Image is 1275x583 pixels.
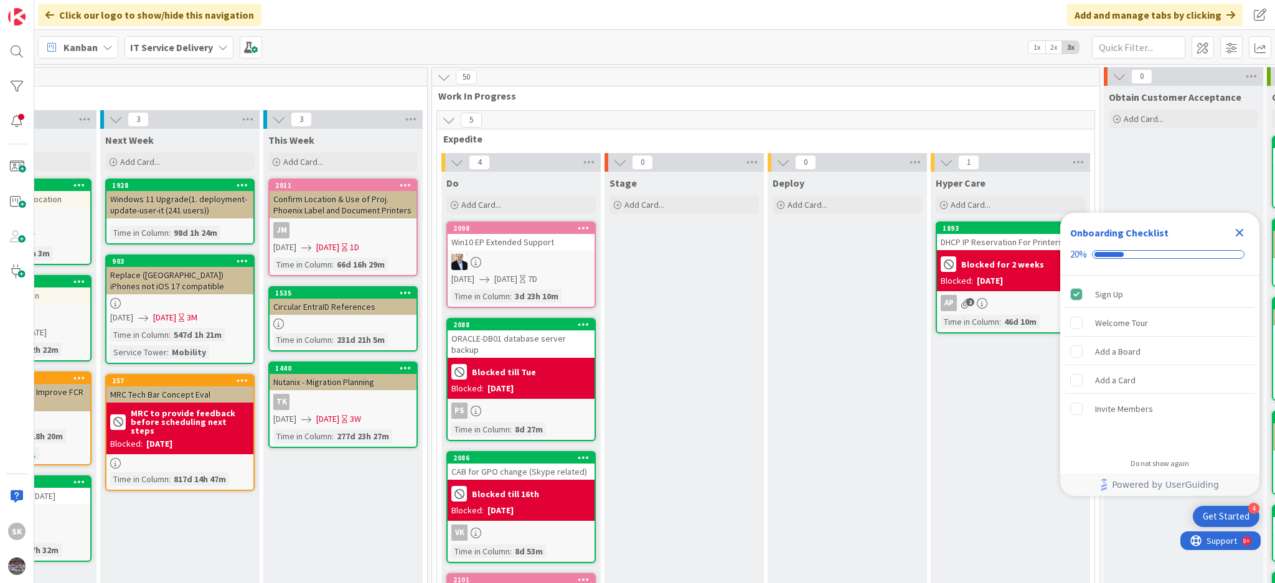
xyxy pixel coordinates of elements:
[510,544,512,558] span: :
[350,241,359,254] div: 1D
[451,544,510,558] div: Time in Column
[943,224,1084,233] div: 1893
[937,223,1084,250] div: 1893DHCP IP Reservation For Printers
[1095,287,1123,302] div: Sign Up
[1065,281,1254,308] div: Sign Up is complete.
[273,394,289,410] div: TK
[528,273,537,286] div: 7D
[1065,309,1254,337] div: Welcome Tour is incomplete.
[451,289,510,303] div: Time in Column
[1095,344,1141,359] div: Add a Board
[609,177,637,189] span: Stage
[270,222,416,238] div: JM
[270,287,416,315] div: 1535Circular EntraID References
[1112,477,1219,492] span: Powered by UserGuiding
[512,544,546,558] div: 8d 53m
[8,8,26,26] img: Visit kanbanzone.com
[448,223,595,234] div: 2098
[487,382,514,395] div: [DATE]
[270,299,416,315] div: Circular EntraID References
[1092,36,1185,58] input: Quick Filter...
[1193,506,1259,527] div: Open Get Started checklist, remaining modules: 4
[443,133,1079,145] span: Expedite
[937,223,1084,234] div: 1893
[487,504,514,517] div: [DATE]
[7,429,66,443] div: 349d 18h 20m
[120,156,160,167] span: Add Card...
[8,557,26,575] img: avatar
[105,134,154,146] span: Next Week
[187,311,197,324] div: 3M
[332,258,334,271] span: :
[1070,249,1249,260] div: Checklist progress: 20%
[169,226,171,240] span: :
[1131,69,1152,84] span: 0
[26,2,57,17] span: Support
[446,177,459,189] span: Do
[106,180,253,218] div: 1928Windows 11 Upgrade(1. deployment-update-user-it (241 users))
[1065,366,1254,394] div: Add a Card is incomplete.
[171,328,225,342] div: 547d 1h 21m
[1062,41,1079,54] span: 3x
[270,287,416,299] div: 1535
[1095,315,1148,330] div: Welcome Tour
[350,413,361,426] div: 3W
[510,289,512,303] span: :
[112,257,253,266] div: 903
[24,326,47,339] div: [DATE]
[110,226,169,240] div: Time in Column
[268,134,314,146] span: This Week
[106,256,253,267] div: 903
[1067,4,1243,26] div: Add and manage tabs by clicking
[1203,510,1249,523] div: Get Started
[273,222,289,238] div: JM
[961,260,1044,269] b: Blocked for 2 weeks
[169,328,171,342] span: :
[63,5,69,15] div: 9+
[1066,473,1253,496] a: Powered by UserGuiding
[966,298,974,306] span: 2
[448,452,595,464] div: 2086
[788,199,827,210] span: Add Card...
[7,543,62,557] div: 10d 17h 32m
[1045,41,1062,54] span: 2x
[1060,213,1259,496] div: Checklist Container
[1095,401,1153,416] div: Invite Members
[624,199,664,210] span: Add Card...
[451,525,468,541] div: VK
[275,181,416,190] div: 2011
[448,319,595,358] div: 2088ORACLE-DB01 database server backup
[451,422,510,436] div: Time in Column
[169,472,171,486] span: :
[469,155,490,170] span: 4
[273,333,332,347] div: Time in Column
[130,41,213,54] b: IT Service Delivery
[1070,225,1169,240] div: Onboarding Checklist
[977,274,1003,287] div: [DATE]
[456,70,477,85] span: 50
[1230,223,1249,243] div: Close Checklist
[999,315,1001,329] span: :
[112,181,253,190] div: 1928
[448,254,595,270] div: HO
[451,403,468,419] div: PS
[171,472,229,486] div: 817d 14h 47m
[316,241,339,254] span: [DATE]
[167,345,169,359] span: :
[270,394,416,410] div: TK
[153,311,176,324] span: [DATE]
[1124,113,1164,124] span: Add Card...
[510,422,512,436] span: :
[941,315,999,329] div: Time in Column
[273,413,296,426] span: [DATE]
[1001,315,1040,329] div: 46d 10m
[334,429,392,443] div: 277d 23h 27m
[273,241,296,254] span: [DATE]
[1028,41,1045,54] span: 1x
[169,345,209,359] div: Mobility
[106,375,253,386] div: 257
[451,254,468,270] img: HO
[448,330,595,358] div: ORACLE-DB01 database server backup
[1095,373,1136,388] div: Add a Card
[270,363,416,374] div: 1440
